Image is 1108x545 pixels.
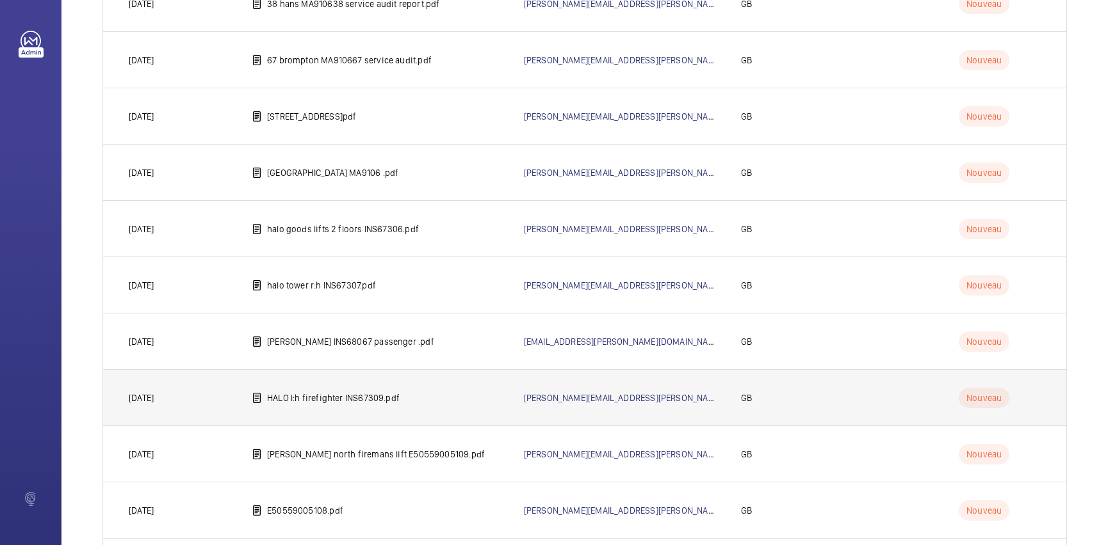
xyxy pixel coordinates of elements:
[959,106,1009,127] p: Nouveau
[959,219,1009,239] p: Nouveau
[741,166,752,179] p: GB
[129,335,154,348] p: [DATE]
[267,279,376,292] p: halo tower r:h INS67307.pdf
[267,391,400,404] p: HALO l:h firefighter INS67309.pdf
[741,335,752,348] p: GB
[129,54,154,67] p: [DATE]
[741,391,752,404] p: GB
[741,448,752,461] p: GB
[741,110,752,123] p: GB
[959,331,1009,352] p: Nouveau
[129,391,154,404] p: [DATE]
[959,444,1009,464] p: Nouveau
[524,505,787,516] a: [PERSON_NAME][EMAIL_ADDRESS][PERSON_NAME][DOMAIN_NAME]
[959,275,1009,296] p: Nouveau
[129,166,154,179] p: [DATE]
[959,500,1009,521] p: Nouveau
[129,223,154,235] p: [DATE]
[129,279,154,292] p: [DATE]
[524,393,787,403] a: [PERSON_NAME][EMAIL_ADDRESS][PERSON_NAME][DOMAIN_NAME]
[741,223,752,235] p: GB
[959,50,1009,70] p: Nouveau
[959,388,1009,408] p: Nouveau
[524,168,787,178] a: [PERSON_NAME][EMAIL_ADDRESS][PERSON_NAME][DOMAIN_NAME]
[267,335,434,348] p: [PERSON_NAME] INS68067 passenger .pdf
[524,280,787,290] a: [PERSON_NAME][EMAIL_ADDRESS][PERSON_NAME][DOMAIN_NAME]
[741,504,752,517] p: GB
[959,162,1009,183] p: Nouveau
[741,279,752,292] p: GB
[524,224,787,234] a: [PERSON_NAME][EMAIL_ADDRESS][PERSON_NAME][DOMAIN_NAME]
[267,54,432,67] p: 67 brompton MA910667 service audit.pdf
[524,111,787,122] a: [PERSON_NAME][EMAIL_ADDRESS][PERSON_NAME][DOMAIN_NAME]
[267,110,356,123] p: [STREET_ADDRESS]pdf
[524,336,722,347] a: [EMAIL_ADDRESS][PERSON_NAME][DOMAIN_NAME]
[129,504,154,517] p: [DATE]
[129,110,154,123] p: [DATE]
[524,55,787,65] a: [PERSON_NAME][EMAIL_ADDRESS][PERSON_NAME][DOMAIN_NAME]
[129,448,154,461] p: [DATE]
[267,504,343,517] p: E50559005108.pdf
[741,54,752,67] p: GB
[524,449,787,459] a: [PERSON_NAME][EMAIL_ADDRESS][PERSON_NAME][DOMAIN_NAME]
[267,223,419,235] p: halo goods lifts 2 floors INS67306.pdf
[267,448,485,461] p: [PERSON_NAME] north firemans lift E50559005109.pdf
[267,166,398,179] p: [GEOGRAPHIC_DATA] MA9106 .pdf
